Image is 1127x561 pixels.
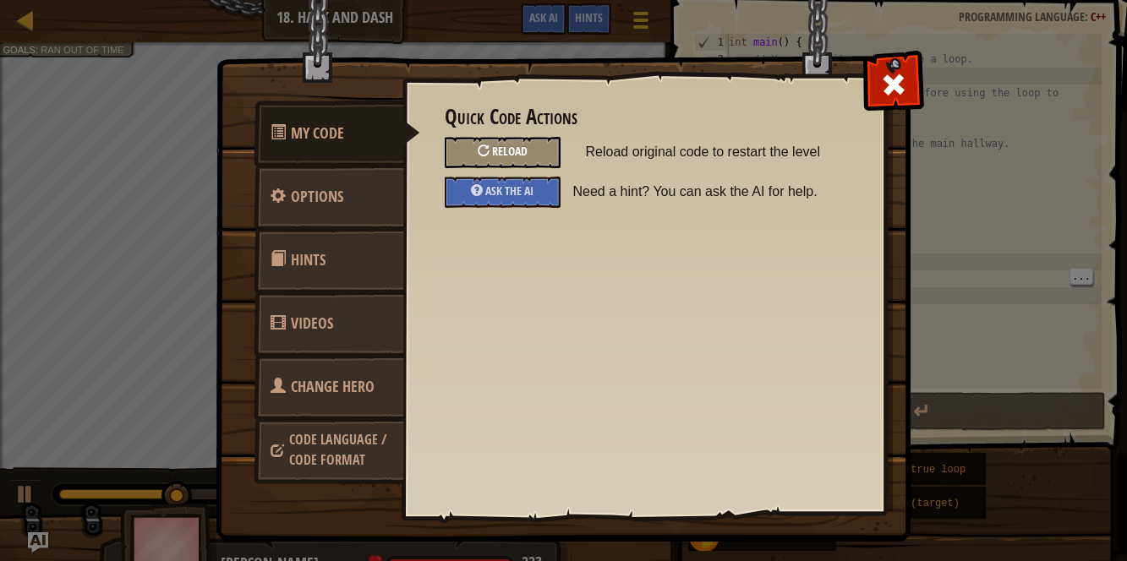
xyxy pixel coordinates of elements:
div: Ask the AI [445,177,561,208]
span: Ask the AI [485,182,533,199]
span: Videos [291,313,333,334]
span: Hints [291,249,326,270]
span: Choose hero, language [291,376,375,397]
div: Reload original code to restart the level [445,137,561,168]
span: Reload [492,143,528,159]
a: My Code [254,101,420,166]
h3: Quick Code Actions [445,106,843,128]
span: Quick Code Actions [291,123,344,144]
span: Configure settings [291,186,343,207]
a: Options [254,164,404,230]
span: Need a hint? You can ask the AI for help. [573,177,856,207]
span: Choose hero, language [289,430,386,469]
span: Reload original code to restart the level [586,137,843,167]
